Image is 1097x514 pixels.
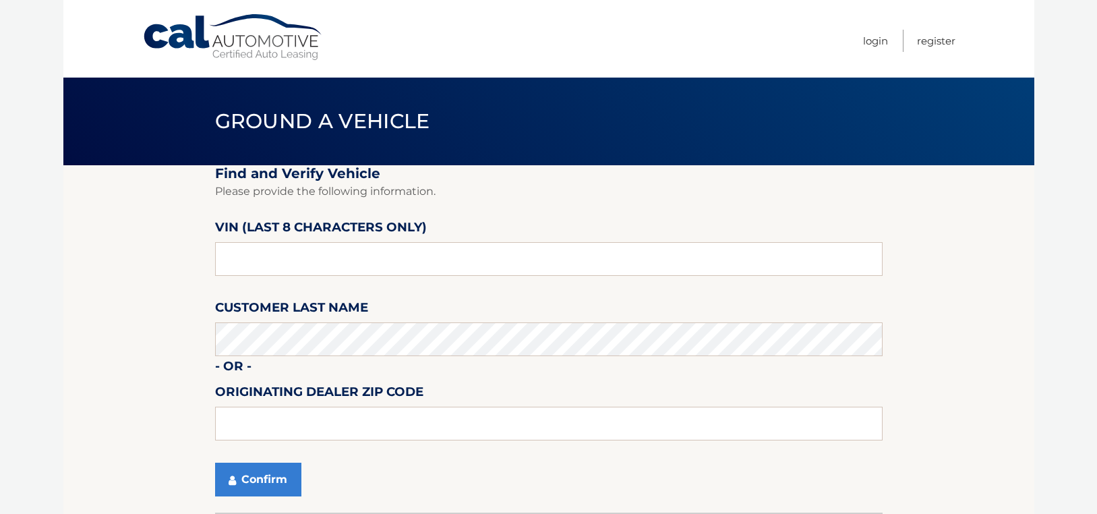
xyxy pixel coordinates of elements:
a: Cal Automotive [142,13,324,61]
button: Confirm [215,463,301,496]
label: VIN (last 8 characters only) [215,217,427,242]
label: Originating Dealer Zip Code [215,382,423,407]
label: - or - [215,356,251,381]
h2: Find and Verify Vehicle [215,165,883,182]
label: Customer Last Name [215,297,368,322]
p: Please provide the following information. [215,182,883,201]
a: Register [917,30,955,52]
span: Ground a Vehicle [215,109,430,134]
a: Login [863,30,888,52]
